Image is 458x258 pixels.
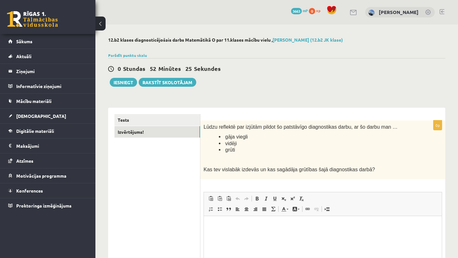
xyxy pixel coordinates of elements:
[114,114,200,126] a: Tests
[8,139,87,153] a: Maksājumi
[225,141,237,146] span: vidēji
[242,194,251,203] a: Redo (⌘+Y)
[8,153,87,168] a: Atzīmes
[16,188,43,193] span: Konferences
[297,194,306,203] a: Remove Format
[8,198,87,213] a: Proktoringa izmēģinājums
[16,79,87,93] legend: Informatīvie ziņojumi
[312,205,321,213] a: Unlink
[16,38,32,44] span: Sākums
[433,120,442,130] p: 0p
[123,65,145,72] span: Stundas
[225,147,235,153] span: grūti
[16,53,31,59] span: Aktuāli
[215,205,224,213] a: Insert/Remove Bulleted List
[279,205,290,213] a: Text Colour
[368,10,375,16] img: Viktorija Ogreniča
[242,205,251,213] a: Centre
[303,205,312,213] a: Link (⌘+K)
[16,64,87,78] legend: Ziņojumi
[290,205,302,213] a: Background Colour
[8,94,87,108] a: Mācību materiāli
[16,98,52,104] span: Mācību materiāli
[260,205,269,213] a: Justify
[291,8,308,13] a: 3663 mP
[261,194,270,203] a: Italic (⌘+I)
[303,8,308,13] span: mP
[233,205,242,213] a: Align Left
[194,65,221,72] span: Sekundes
[288,194,297,203] a: Superscript
[16,158,33,164] span: Atzīmes
[16,128,54,134] span: Digitālie materiāli
[379,9,419,15] a: [PERSON_NAME]
[7,11,58,27] a: Rīgas 1. Tālmācības vidusskola
[233,194,242,203] a: Undo (⌘+Z)
[8,124,87,138] a: Digitālie materiāli
[108,37,445,43] h2: 12.b2 klases diagnosticējošais darbs Matemātikā O par 11.klases mācību vielu ,
[8,183,87,198] a: Konferences
[269,205,278,213] a: Math
[118,65,121,72] span: 0
[16,113,66,119] span: [DEMOGRAPHIC_DATA]
[16,139,87,153] legend: Maksājumi
[206,194,215,203] a: Paste (⌘+V)
[309,8,315,14] span: 0
[224,194,233,203] a: Paste from Word
[224,205,233,213] a: Block Quote
[185,65,192,72] span: 25
[8,34,87,49] a: Sākums
[273,37,343,43] a: [PERSON_NAME] (12.b2 JK klase)
[204,124,398,130] span: Lūdzu reflektē par izjūtām pildot šo patstāvīgo diagnostikas darbu, ar šo darbu man …
[279,194,288,203] a: Subscript
[323,205,331,213] a: Insert Page Break for Printing
[16,173,66,179] span: Motivācijas programma
[251,205,260,213] a: Align Right
[8,49,87,64] a: Aktuāli
[8,79,87,93] a: Informatīvie ziņojumi
[225,134,248,139] span: gāja viegli
[158,65,181,72] span: Minūtes
[8,168,87,183] a: Motivācijas programma
[253,194,261,203] a: Bold (⌘+B)
[8,109,87,123] a: [DEMOGRAPHIC_DATA]
[150,65,156,72] span: 52
[291,8,302,14] span: 3663
[114,126,200,138] a: Izvērtējums!
[139,78,196,87] a: Rakstīt skolotājam
[215,194,224,203] a: Paste as plain text (⌘+⇧+V)
[206,205,215,213] a: Insert/Remove Numbered List
[309,8,323,13] a: 0 xp
[110,78,137,87] button: Iesniegt
[204,167,375,172] span: Kas tev vislabāk izdevās un kas sagādāja grūtības šajā diagnostikas darbā?
[8,64,87,78] a: Ziņojumi
[16,203,72,208] span: Proktoringa izmēģinājums
[270,194,279,203] a: Underline (⌘+U)
[108,53,147,58] a: Parādīt punktu skalu
[316,8,320,13] span: xp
